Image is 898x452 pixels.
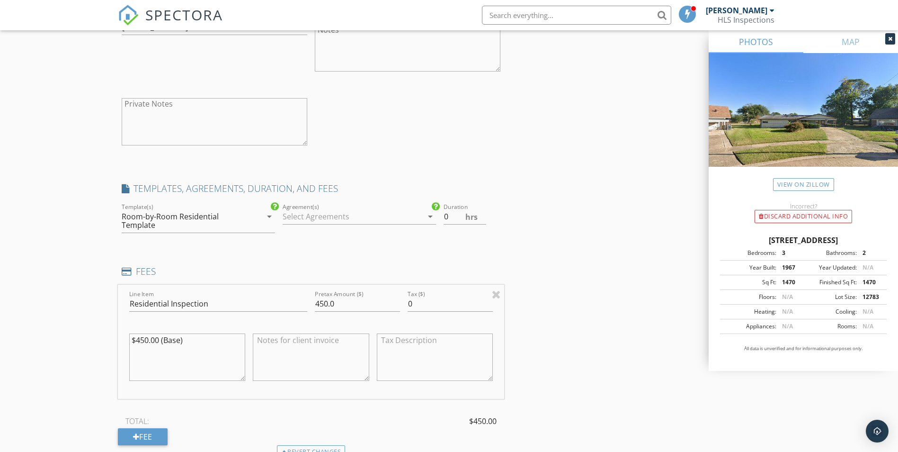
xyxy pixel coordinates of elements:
div: [PERSON_NAME] [706,6,767,15]
div: Room-by-Room Residential Template [122,212,248,229]
div: Cooling: [803,307,857,316]
a: PHOTOS [709,30,803,53]
div: Year Updated: [803,263,857,272]
div: 2 [857,249,884,257]
span: hrs [465,213,478,221]
div: Appliances: [723,322,776,331]
span: SPECTORA [145,5,223,25]
span: N/A [862,307,873,316]
div: Rooms: [803,322,857,331]
div: Incorrect? [709,202,898,210]
div: 12783 [857,293,884,301]
div: Fee [118,428,168,445]
div: Sq Ft: [723,278,776,287]
div: 1967 [776,263,803,272]
div: 1470 [776,278,803,287]
div: Discard Additional info [755,210,852,223]
div: Heating: [723,307,776,316]
div: Lot Size: [803,293,857,301]
div: Finished Sq Ft: [803,278,857,287]
div: Open Intercom Messenger [866,420,889,443]
div: Bedrooms: [723,249,776,257]
div: [STREET_ADDRESS] [720,235,887,246]
span: N/A [862,263,873,271]
img: streetview [709,53,898,190]
span: N/A [782,322,793,330]
h4: FEES [122,265,501,278]
span: N/A [782,293,793,301]
span: TOTAL: [125,416,149,427]
input: 0.0 [444,209,486,225]
div: Bathrooms: [803,249,857,257]
span: $450.00 [469,416,497,427]
img: The Best Home Inspection Software - Spectora [118,5,139,26]
div: Floors: [723,293,776,301]
span: N/A [862,322,873,330]
div: 1470 [857,278,884,287]
h4: TEMPLATES, AGREEMENTS, DURATION, AND FEES [122,182,501,195]
i: arrow_drop_down [264,211,275,222]
div: HLS Inspections [718,15,774,25]
a: SPECTORA [118,13,223,33]
i: arrow_drop_down [425,211,436,222]
a: View on Zillow [773,178,834,191]
div: 3 [776,249,803,257]
div: Year Built: [723,263,776,272]
p: All data is unverified and for informational purposes only. [720,345,887,352]
a: MAP [803,30,898,53]
span: N/A [782,307,793,316]
input: Search everything... [482,6,671,25]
